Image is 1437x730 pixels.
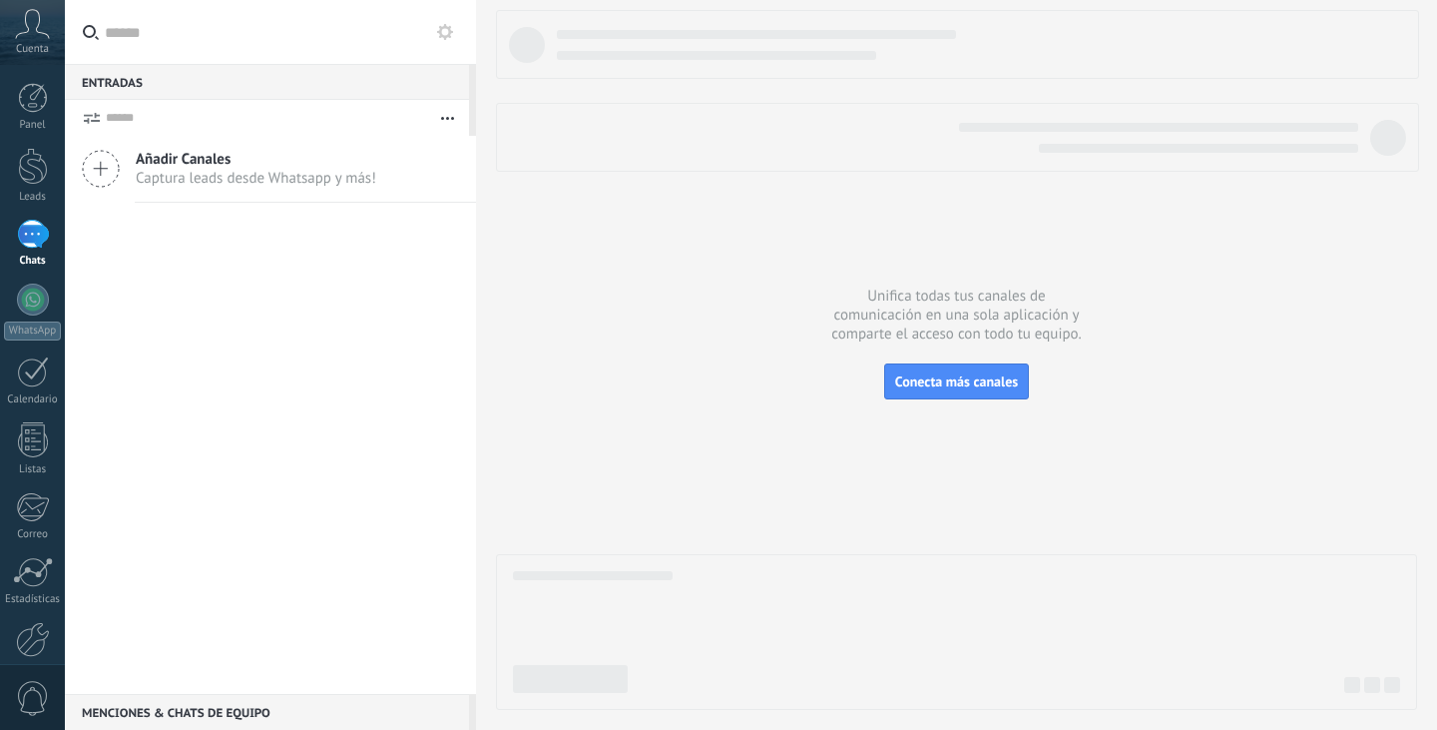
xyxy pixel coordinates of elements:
div: Leads [4,191,62,204]
button: Conecta más canales [884,364,1029,399]
span: Conecta más canales [895,372,1018,390]
div: Ajustes [4,663,62,676]
div: Entradas [65,64,469,100]
span: Añadir Canales [136,150,376,169]
div: Calendario [4,393,62,406]
div: WhatsApp [4,322,61,341]
div: Estadísticas [4,593,62,606]
div: Correo [4,528,62,541]
div: Chats [4,255,62,268]
div: Menciones & Chats de equipo [65,694,469,730]
div: Panel [4,119,62,132]
div: Listas [4,463,62,476]
span: Cuenta [16,43,49,56]
span: Captura leads desde Whatsapp y más! [136,169,376,188]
